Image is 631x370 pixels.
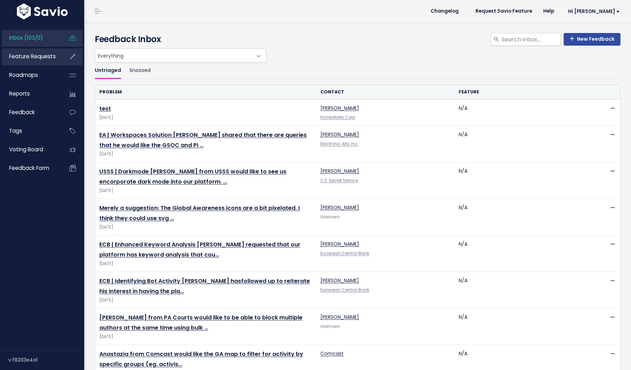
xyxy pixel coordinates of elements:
span: Hi [PERSON_NAME] [568,9,620,14]
span: Feedback [9,108,35,116]
span: Feedback form [9,164,49,172]
a: Voting Board [2,141,58,158]
a: ECB | Enhanced Keyword Analysis [PERSON_NAME] requested that our platform has keyword analysis th... [99,240,300,259]
a: [PERSON_NAME] [320,313,359,321]
a: [PERSON_NAME] [320,105,359,112]
span: Voting Board [9,146,43,153]
a: Tags [2,123,58,139]
a: Inbox (103/0) [2,30,58,46]
ul: Filter feature requests [95,62,620,79]
th: Problem [95,85,316,99]
a: Hi [PERSON_NAME] [560,6,625,17]
input: Search inbox... [501,33,561,46]
td: N/A [454,309,593,345]
td: N/A [454,126,593,163]
a: Feature Requests [2,48,58,65]
a: Help [538,6,560,16]
span: [DATE] [99,260,312,267]
span: [DATE] [99,297,312,304]
th: Feature [454,85,593,99]
div: v.f8293e4a1 [8,351,84,369]
a: Feedback form [2,160,58,176]
a: Comcast [320,350,344,357]
a: [PERSON_NAME] [320,131,359,138]
span: [DATE] [99,187,312,194]
span: [DATE] [99,224,312,231]
a: ECB | Identifying Bot Activity [PERSON_NAME] hasfollowed up to reiterate his interest in having t... [99,277,310,295]
a: Snoozed [129,62,151,79]
a: Incredibles Corp [320,114,355,120]
td: N/A [454,163,593,199]
a: EA | Workspaces Solution [PERSON_NAME] shared that there are queries that he would like the GSOC ... [99,131,307,149]
span: Inbox (103/0) [9,34,43,41]
a: Untriaged [95,62,121,79]
a: Merely a suggestion: The Global Awareness icons are a bit pixelated. I think they could use svg … [99,204,300,222]
a: Electronic Arts Inc. [320,141,359,147]
span: [DATE] [99,333,312,341]
a: [PERSON_NAME] from PA Courts would like to be able to block multiple authors at the same time usi... [99,313,303,332]
a: [PERSON_NAME] [320,204,359,211]
a: Anastazia from Comcast would like the GA map to filter for activity by specific groups (eg. activis… [99,350,303,368]
a: [PERSON_NAME] [320,167,359,174]
a: [PERSON_NAME] [320,240,359,247]
span: Unknown [320,214,340,220]
a: European Central Bank [320,251,369,256]
a: [PERSON_NAME] [320,277,359,284]
span: [DATE] [99,114,312,121]
td: N/A [454,236,593,272]
a: USSS | Darkmode [PERSON_NAME] from USSS would like to see us encorporate dark mode into our platf... [99,167,286,186]
td: N/A [454,100,593,126]
a: Request Savio Feature [470,6,538,16]
td: N/A [454,272,593,309]
span: Everything [95,48,266,62]
span: Roadmaps [9,71,38,79]
img: logo-white.9d6f32f41409.svg [15,4,69,19]
a: European Central Bank [320,287,369,293]
th: Contact [316,85,454,99]
a: U.S. Secret Service [320,178,358,183]
span: Unknown [320,324,340,329]
span: Changelog [431,9,459,14]
span: Reports [9,90,30,97]
a: Roadmaps [2,67,58,83]
span: Feature Requests [9,53,56,60]
a: test [99,105,111,113]
h4: Feedback Inbox [95,33,620,46]
span: [DATE] [99,151,312,158]
a: New Feedback [564,33,620,46]
td: N/A [454,199,593,236]
span: Tags [9,127,22,134]
a: Reports [2,86,58,102]
a: Feedback [2,104,58,120]
span: Everything [95,49,252,62]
